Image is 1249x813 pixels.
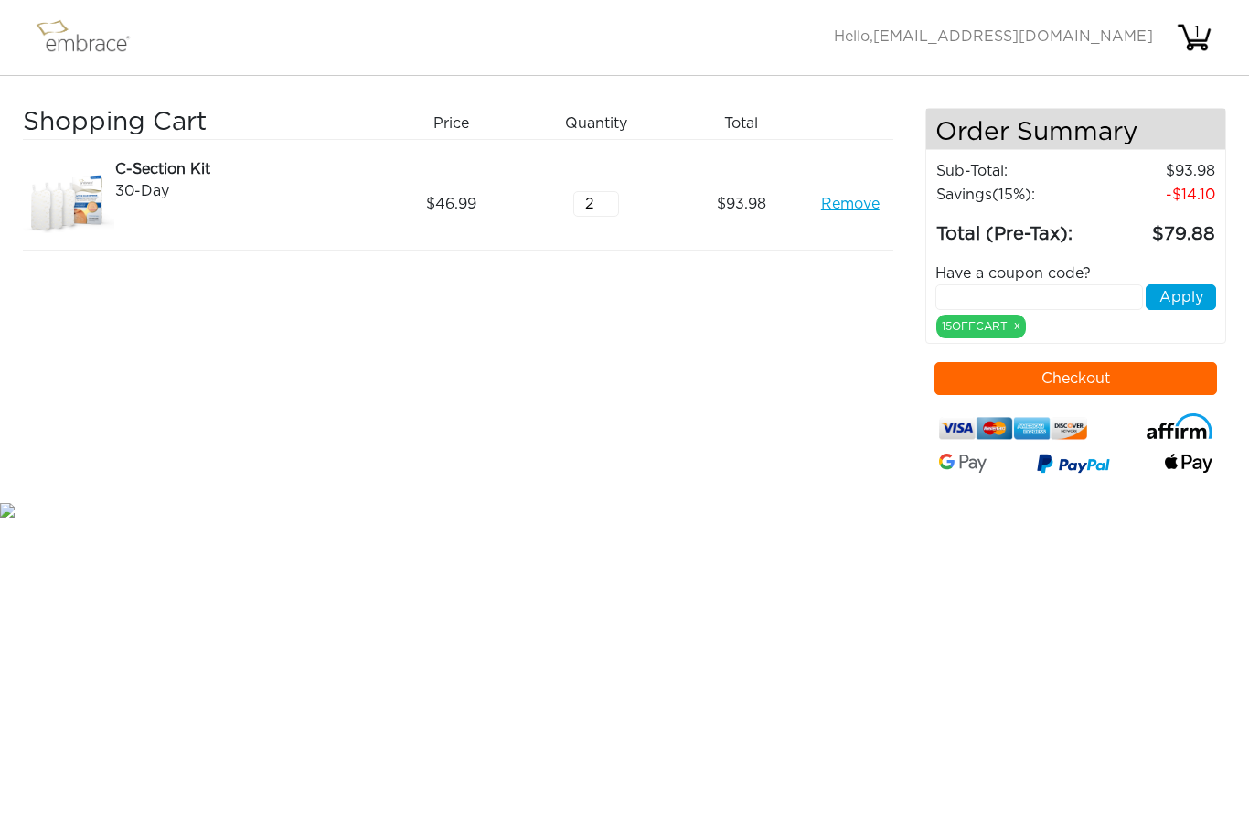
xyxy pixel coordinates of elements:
[565,112,627,134] span: Quantity
[1176,29,1212,44] a: 1
[934,362,1217,395] button: Checkout
[936,315,1026,338] div: 15OFFCART
[935,207,1090,249] td: Total (Pre-Tax):
[939,413,1087,444] img: credit-cards.png
[922,262,1230,284] div: Have a coupon code?
[992,187,1031,202] span: (15%)
[935,183,1090,207] td: Savings :
[386,108,531,139] div: Price
[32,15,151,60] img: logo.png
[676,108,821,139] div: Total
[1014,317,1020,334] a: x
[834,29,1153,44] span: Hello,
[426,193,476,215] span: 46.99
[115,180,371,202] div: 30-Day
[1090,159,1216,183] td: 93.98
[115,158,371,180] div: C-Section Kit
[23,108,372,139] h3: Shopping Cart
[1176,19,1212,56] img: cart
[1165,454,1212,473] img: fullApplePay.png
[1179,21,1215,43] div: 1
[926,109,1225,150] h4: Order Summary
[1037,450,1110,480] img: paypal-v3.png
[821,193,880,215] a: Remove
[1147,413,1212,439] img: affirm-logo.svg
[873,29,1153,44] span: [EMAIL_ADDRESS][DOMAIN_NAME]
[1090,207,1216,249] td: 79.88
[717,193,766,215] span: 93.98
[1146,284,1216,310] button: Apply
[1090,183,1216,207] td: 14.10
[935,159,1090,183] td: Sub-Total:
[23,158,114,250] img: d2f91f46-8dcf-11e7-b919-02e45ca4b85b.jpeg
[939,454,987,473] img: Google-Pay-Logo.svg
